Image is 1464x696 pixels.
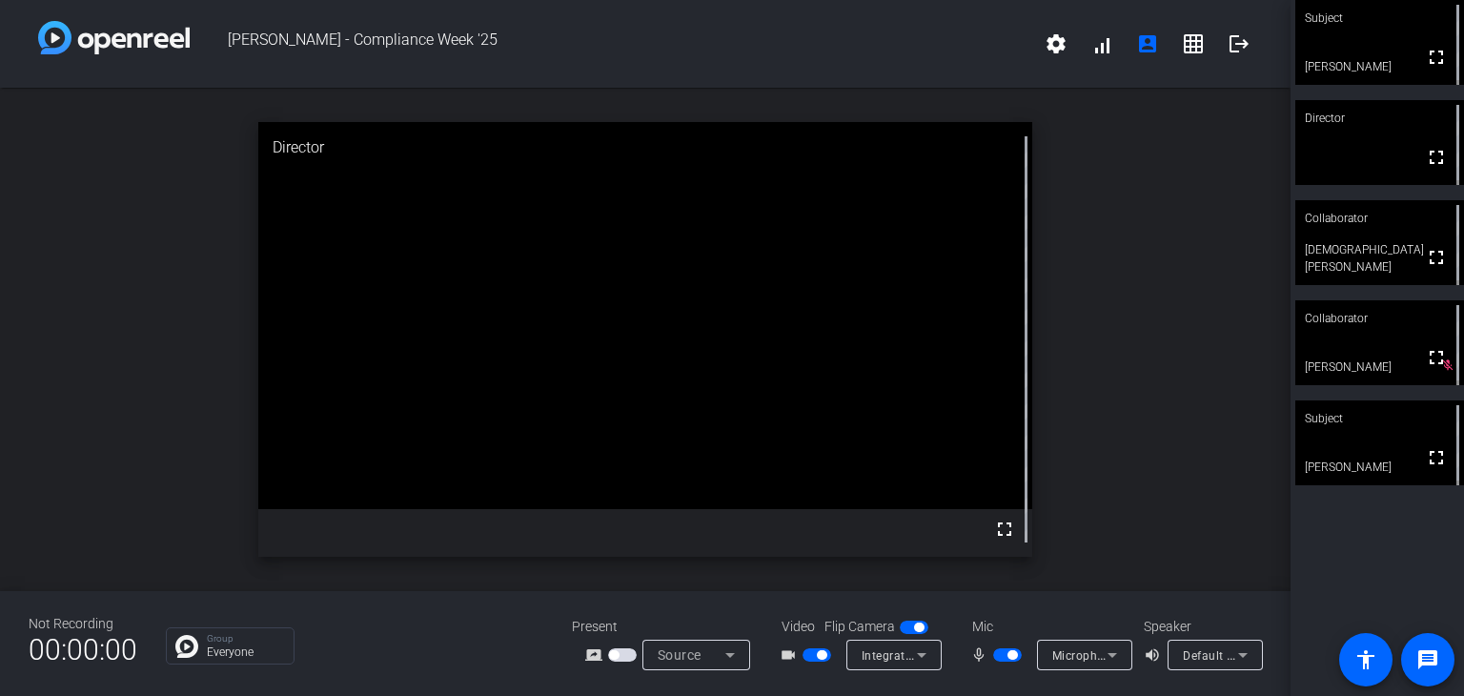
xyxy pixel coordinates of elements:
mat-icon: fullscreen [1425,246,1448,269]
span: [PERSON_NAME] - Compliance Week '25 [190,21,1033,67]
mat-icon: fullscreen [1425,446,1448,469]
div: Subject [1295,400,1464,437]
mat-icon: accessibility [1354,648,1377,671]
p: Group [207,634,284,644]
span: Integrated Webcam (0bda:58fd) [862,647,1041,663]
mat-icon: videocam_outline [780,644,803,666]
span: Flip Camera [824,617,895,637]
span: Microphone Array (2- Realtek(R) Audio) [1052,647,1270,663]
button: signal_cellular_alt [1079,21,1125,67]
div: Director [258,122,1032,174]
div: Speaker [1144,617,1258,637]
mat-icon: fullscreen [1425,146,1448,169]
span: Video [782,617,815,637]
mat-icon: grid_on [1182,32,1205,55]
div: Mic [953,617,1144,637]
img: white-gradient.svg [38,21,190,54]
div: Not Recording [29,614,137,634]
mat-icon: settings [1045,32,1067,55]
span: Default - Speakers (2- Realtek(R) Audio) [1183,647,1402,663]
span: Source [658,647,701,663]
p: Everyone [207,646,284,658]
mat-icon: screen_share_outline [585,644,608,666]
mat-icon: volume_up [1144,644,1167,666]
mat-icon: fullscreen [1425,46,1448,69]
mat-icon: mic_none [970,644,993,666]
mat-icon: message [1416,648,1439,671]
div: Director [1295,100,1464,136]
img: Chat Icon [175,635,198,658]
div: Collaborator [1295,300,1464,337]
mat-icon: fullscreen [993,518,1016,541]
mat-icon: fullscreen [1425,346,1448,369]
div: Collaborator [1295,200,1464,236]
span: 00:00:00 [29,626,137,673]
mat-icon: logout [1228,32,1250,55]
div: Present [572,617,762,637]
mat-icon: account_box [1136,32,1159,55]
